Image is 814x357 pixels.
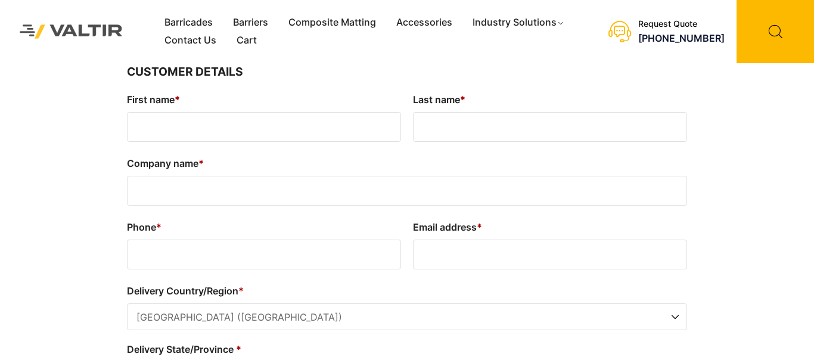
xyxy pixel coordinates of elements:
span: Delivery Country/Region [127,303,687,330]
a: Barricades [154,14,223,32]
a: Composite Matting [278,14,386,32]
div: Request Quote [638,19,725,29]
label: Phone [127,218,401,237]
a: Contact Us [154,32,226,49]
abbr: required [156,221,161,233]
a: Industry Solutions [462,14,575,32]
label: Company name [127,154,687,173]
a: [PHONE_NUMBER] [638,32,725,44]
abbr: required [175,94,180,105]
img: Valtir Rentals [9,14,133,49]
label: Delivery Country/Region [127,281,687,300]
abbr: required [238,285,244,297]
span: United States (US) [128,304,686,331]
a: Barriers [223,14,278,32]
a: Cart [226,32,267,49]
abbr: required [236,343,241,355]
abbr: required [198,157,204,169]
abbr: required [477,221,482,233]
label: Email address [413,218,687,237]
label: First name [127,90,401,109]
h3: Customer Details [127,63,687,81]
label: Last name [413,90,687,109]
a: Accessories [386,14,462,32]
abbr: required [460,94,465,105]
